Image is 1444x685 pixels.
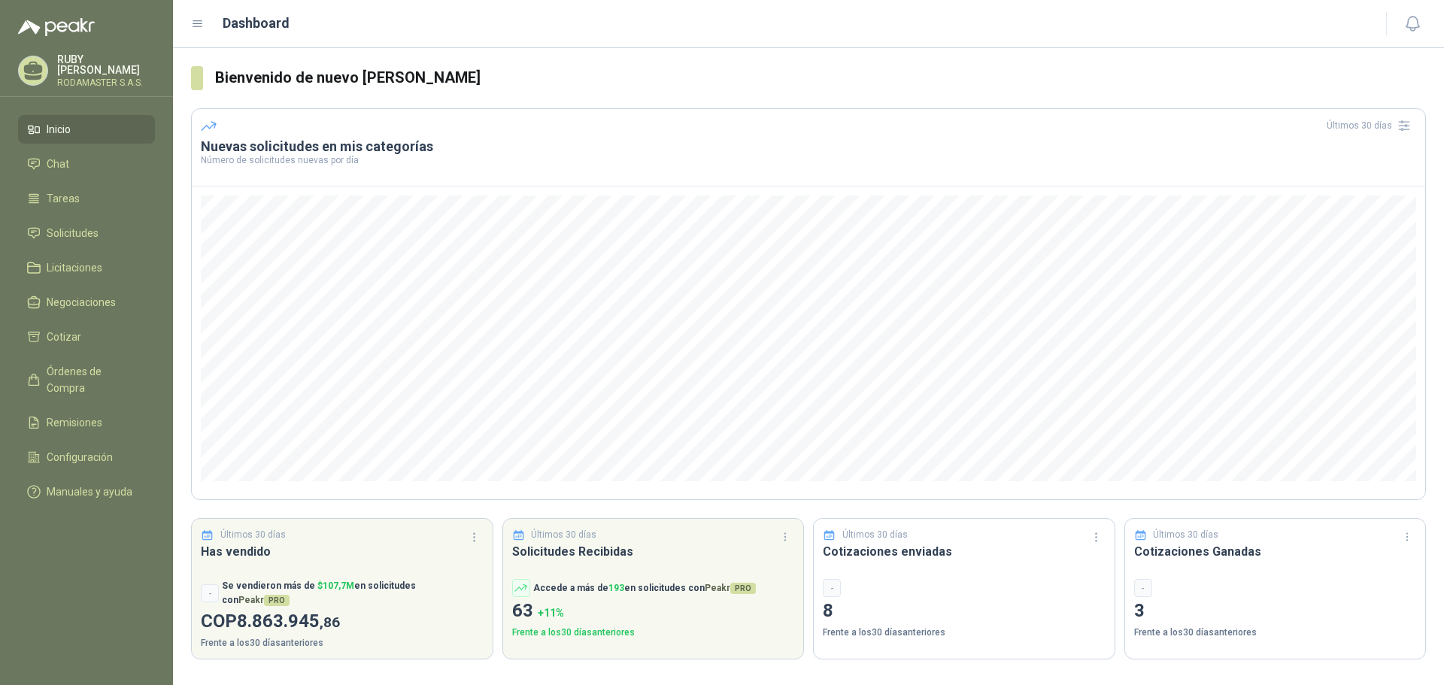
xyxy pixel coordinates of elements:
[1134,542,1417,561] h3: Cotizaciones Ganadas
[18,443,155,471] a: Configuración
[512,542,795,561] h3: Solicitudes Recibidas
[47,483,132,500] span: Manuales y ayuda
[18,477,155,506] a: Manuales y ayuda
[47,414,102,431] span: Remisiones
[47,363,141,396] span: Órdenes de Compra
[238,595,290,605] span: Peakr
[18,184,155,213] a: Tareas
[842,528,908,542] p: Últimos 30 días
[47,156,69,172] span: Chat
[705,583,756,593] span: Peakr
[18,115,155,144] a: Inicio
[18,408,155,437] a: Remisiones
[201,636,484,650] p: Frente a los 30 días anteriores
[538,607,564,619] span: + 11 %
[823,626,1106,640] p: Frente a los 30 días anteriores
[47,225,99,241] span: Solicitudes
[823,579,841,597] div: -
[47,190,80,207] span: Tareas
[533,581,756,596] p: Accede a más de en solicitudes con
[531,528,596,542] p: Últimos 30 días
[57,78,155,87] p: RODAMASTER S.A.S.
[608,583,624,593] span: 193
[47,449,113,465] span: Configuración
[512,626,795,640] p: Frente a los 30 días anteriores
[18,219,155,247] a: Solicitudes
[201,156,1416,165] p: Número de solicitudes nuevas por día
[47,259,102,276] span: Licitaciones
[237,611,340,632] span: 8.863.945
[47,121,71,138] span: Inicio
[222,579,484,608] p: Se vendieron más de en solicitudes con
[18,150,155,178] a: Chat
[201,608,484,636] p: COP
[223,13,290,34] h1: Dashboard
[823,597,1106,626] p: 8
[201,138,1416,156] h3: Nuevas solicitudes en mis categorías
[730,583,756,594] span: PRO
[18,323,155,351] a: Cotizar
[18,288,155,317] a: Negociaciones
[220,528,286,542] p: Últimos 30 días
[823,542,1106,561] h3: Cotizaciones enviadas
[512,597,795,626] p: 63
[18,18,95,36] img: Logo peakr
[215,66,1426,89] h3: Bienvenido de nuevo [PERSON_NAME]
[1134,597,1417,626] p: 3
[18,253,155,282] a: Licitaciones
[201,542,484,561] h3: Has vendido
[57,54,155,75] p: RUBY [PERSON_NAME]
[1134,579,1152,597] div: -
[264,595,290,606] span: PRO
[47,329,81,345] span: Cotizar
[1134,626,1417,640] p: Frente a los 30 días anteriores
[1327,114,1416,138] div: Últimos 30 días
[317,580,354,591] span: $ 107,7M
[47,294,116,311] span: Negociaciones
[18,357,155,402] a: Órdenes de Compra
[320,614,340,631] span: ,86
[1153,528,1218,542] p: Últimos 30 días
[201,584,219,602] div: -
